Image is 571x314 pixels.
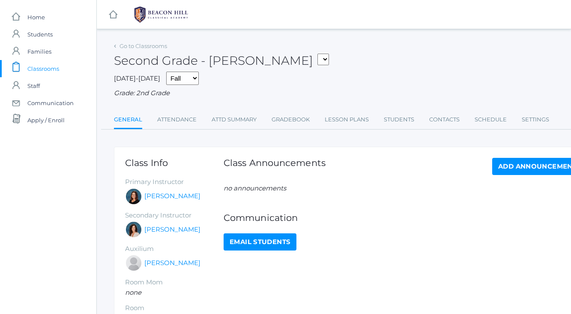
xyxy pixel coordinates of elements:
em: no announcements [224,184,286,192]
a: Contacts [429,111,460,128]
h1: Class Info [125,158,224,168]
a: Settings [522,111,549,128]
div: Emily Balli [125,188,142,205]
a: Attd Summary [212,111,257,128]
span: [DATE]-[DATE] [114,74,160,82]
a: Email Students [224,233,296,251]
a: General [114,111,142,130]
h5: Secondary Instructor [125,212,224,219]
h5: Auxilium [125,245,224,253]
a: Students [384,111,414,128]
h5: Room Mom [125,279,224,286]
span: Families [27,43,51,60]
a: [PERSON_NAME] [144,225,200,235]
span: Students [27,26,53,43]
h1: Class Announcements [224,158,326,173]
div: Sarah Armstrong [125,254,142,272]
h5: Primary Instructor [125,178,224,186]
a: Attendance [157,111,197,128]
em: none [125,288,141,296]
h5: Room [125,305,224,312]
span: Staff [27,77,40,94]
a: [PERSON_NAME] [144,258,200,268]
div: Cari Burke [125,221,142,238]
img: BHCALogos-05-308ed15e86a5a0abce9b8dd61676a3503ac9727e845dece92d48e8588c001991.png [129,4,193,25]
a: [PERSON_NAME] [144,191,200,201]
a: Go to Classrooms [120,42,167,49]
span: Apply / Enroll [27,112,65,129]
a: Schedule [475,111,507,128]
h2: Second Grade - [PERSON_NAME] [114,54,329,67]
a: Gradebook [272,111,310,128]
span: Home [27,9,45,26]
span: Classrooms [27,60,59,77]
span: Communication [27,94,74,112]
a: Lesson Plans [325,111,369,128]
